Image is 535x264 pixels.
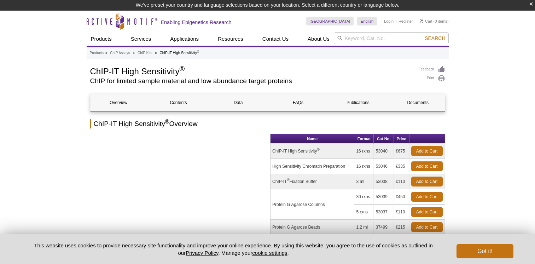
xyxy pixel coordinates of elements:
[394,220,409,235] td: €215
[354,189,374,205] td: 30 rxns
[411,207,443,217] a: Add to Cart
[258,32,293,46] a: Contact Us
[90,65,412,76] h1: ChIP-IT High Sensitivity
[411,192,443,202] a: Add to Cart
[197,50,199,53] sup: ®
[374,174,394,189] td: 53038
[394,205,409,220] td: €110
[420,19,432,24] a: Cart
[394,144,409,159] td: €675
[411,146,443,156] a: Add to Cart
[271,174,354,189] td: ChIP-IT Fixation Buffer
[411,177,443,186] a: Add to Cart
[354,174,374,189] td: 3 ml
[354,134,374,144] th: Format
[420,19,423,23] img: Your Cart
[110,50,130,56] a: ChIP Assays
[457,244,513,258] button: Got it!
[303,32,334,46] a: About Us
[271,134,354,144] th: Name
[87,32,116,46] a: Products
[411,222,443,232] a: Add to Cart
[394,159,409,174] td: €335
[133,51,135,55] li: »
[354,144,374,159] td: 16 rxns
[90,50,104,56] a: Products
[287,178,289,182] sup: ®
[138,50,152,56] a: ChIP Kits
[90,119,445,128] h2: ChIP-IT High Sensitivity Overview
[423,35,447,41] button: Search
[374,189,394,205] td: 53039
[330,94,386,111] a: Publications
[161,19,232,25] h2: Enabling Epigenetics Research
[384,19,394,24] a: Login
[394,174,409,189] td: €110
[420,17,449,25] li: (0 items)
[271,220,354,235] td: Protein G Agarose Beads
[411,161,443,171] a: Add to Cart
[419,75,445,83] a: Print
[155,51,157,55] li: »
[90,78,412,84] h2: ChIP for limited sample material and low abundance target proteins
[210,94,266,111] a: Data
[160,51,199,55] li: ChIP-IT High Sensitivity
[127,32,156,46] a: Services
[374,159,394,174] td: 53046
[374,205,394,220] td: 53037
[186,250,218,256] a: Privacy Policy
[374,220,394,235] td: 37499
[390,94,446,111] a: Documents
[394,189,409,205] td: €450
[374,134,394,144] th: Cat No.
[425,35,445,41] span: Search
[179,65,185,73] sup: ®
[374,144,394,159] td: 53040
[354,159,374,174] td: 16 rxns
[150,94,207,111] a: Contents
[166,32,203,46] a: Applications
[271,189,354,220] td: Protein G Agarose Columns
[357,17,377,25] a: English
[419,65,445,73] a: Feedback
[271,144,354,159] td: ChIP-IT High Sensitivity
[354,205,374,220] td: 5 rxns
[334,32,449,44] input: Keyword, Cat. No.
[91,94,147,111] a: Overview
[105,51,107,55] li: »
[306,17,354,25] a: [GEOGRAPHIC_DATA]
[317,148,320,151] sup: ®
[354,220,374,235] td: 1.2 ml
[399,19,413,24] a: Register
[270,94,326,111] a: FAQs
[271,159,354,174] td: High Sensitivity Chromatin Preparation
[22,242,445,257] p: This website uses cookies to provide necessary site functionality and improve your online experie...
[396,17,397,25] li: |
[214,32,248,46] a: Resources
[165,119,169,125] sup: ®
[252,250,287,256] button: cookie settings
[394,134,409,144] th: Price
